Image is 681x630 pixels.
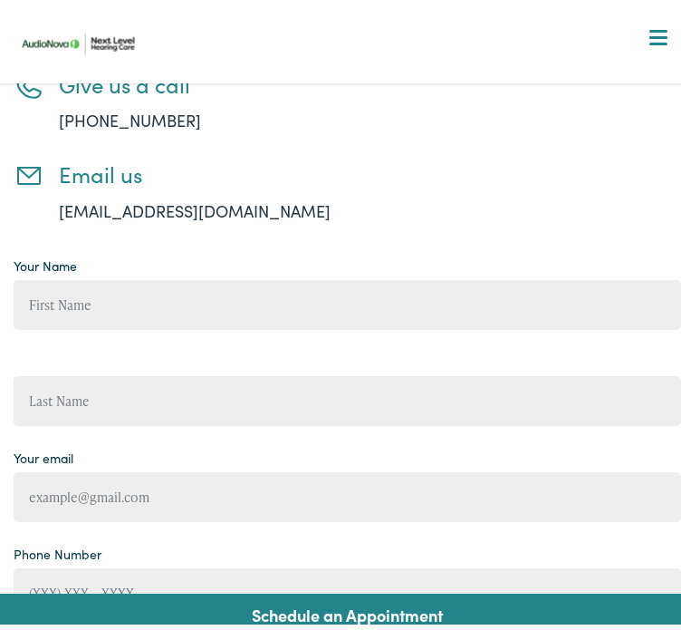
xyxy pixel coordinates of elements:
[14,538,101,557] label: Phone Number
[14,442,73,461] label: Your email
[14,466,680,516] input: example@gmail.com
[27,73,680,129] a: What We Offer
[59,65,611,92] h3: Give us a call
[59,193,331,216] a: [EMAIL_ADDRESS][DOMAIN_NAME]
[14,250,77,269] label: Your Name
[59,102,201,125] a: [PHONE_NUMBER]
[59,155,611,181] h3: Email us
[14,274,680,324] input: First Name
[14,562,680,612] input: (XXX) XXX - XXXX
[14,370,680,420] input: Last Name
